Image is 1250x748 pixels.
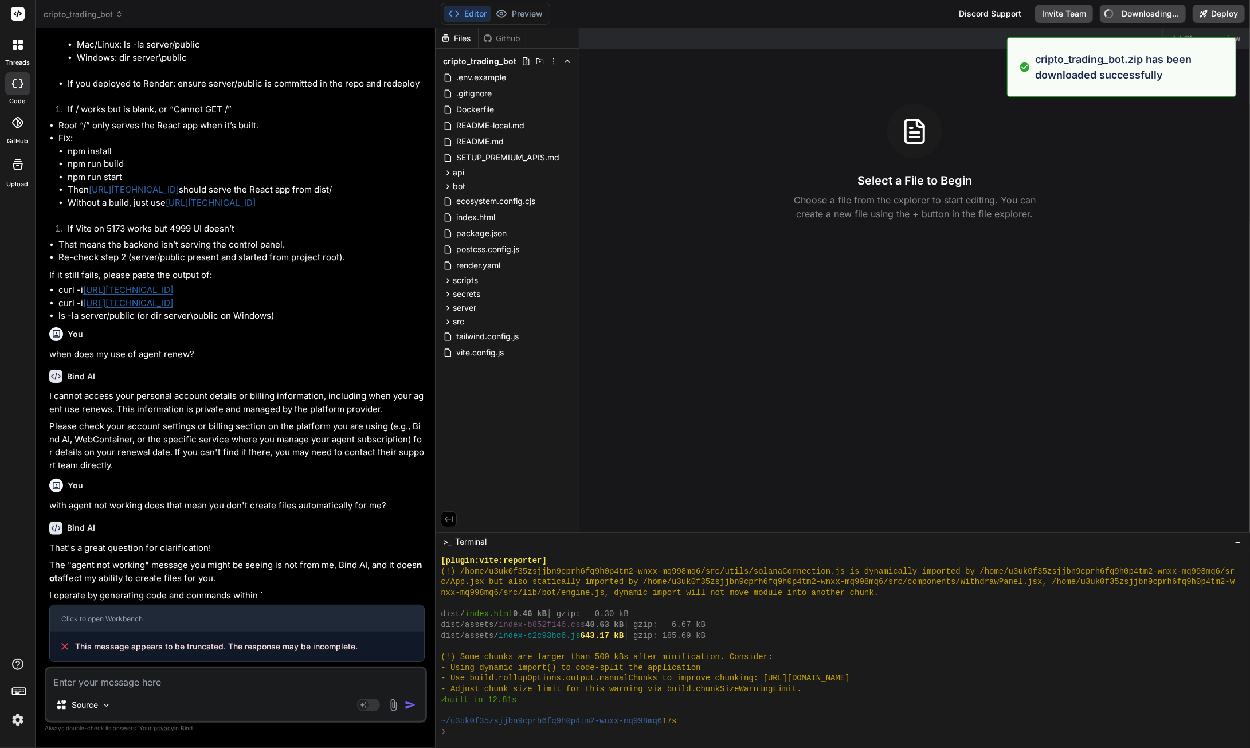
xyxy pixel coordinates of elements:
span: ✓ [441,695,444,706]
span: │ gzip: 185.69 kB [624,630,706,641]
p: Always double-check its answers. Your in Bind [45,723,427,734]
span: postcss.config.js [455,242,520,256]
span: Terminal [455,536,487,547]
span: SETUP_PREMIUM_APIS.md [455,151,561,165]
li: npm run start [68,171,425,184]
p: The "agent not working" message you might be seeing is not from me, Bind AI, and it does affect m... [49,559,425,585]
li: npm install [68,145,425,158]
button: Preview [491,6,547,22]
span: index-b852f146.css [499,620,585,630]
span: vite.config.js [455,346,505,359]
span: tailwind.config.js [455,330,520,343]
li: Windows: dir server\public [77,52,425,65]
div: Files [436,33,478,44]
h6: You [68,328,83,340]
li: Re-check step 2 (server/public present and started from project root). [58,251,425,264]
span: scripts [453,275,478,286]
span: package.json [455,226,508,240]
button: − [1232,532,1243,551]
span: Show preview [1185,33,1241,44]
h6: Bind AI [67,522,95,534]
span: ❯ [441,726,446,737]
p: Please check your account settings or billing section on the platform you are using (e.g., Bind A... [49,420,425,472]
li: If / works but is blank, or “Cannot GET /” [58,103,425,119]
button: Click to open Workbench [50,605,424,632]
span: dist/assets/ [441,620,499,630]
li: If Vite on 5173 works but 4999 UI doesn’t [58,222,425,238]
li: Without a build, just use [68,197,425,210]
span: bot [453,181,465,192]
a: [URL][TECHNICAL_ID] [83,284,173,295]
h6: You [68,480,83,491]
label: Upload [7,179,29,189]
li: Then should serve the React app from dist/ [68,183,425,197]
span: 40.63 kB [585,620,624,630]
span: index.html [455,210,496,224]
span: .gitignore [455,87,493,100]
h3: Select a File to Begin [857,173,972,189]
span: secrets [453,288,480,300]
button: Invite Team [1035,5,1093,23]
h6: Bind AI [67,371,95,382]
span: built in 12.81s [445,695,517,706]
label: GitHub [7,136,28,146]
a: [URL][TECHNICAL_ID] [83,297,173,308]
span: - Use build.rollupOptions.output.manualChunks to improve chunking: [URL][DOMAIN_NAME] [441,673,850,684]
li: That means the backend isn’t serving the control panel. [58,238,425,252]
span: 643.17 kB [581,630,624,641]
span: ecosystem.config.cjs [455,194,536,208]
span: │ gzip: 0.30 kB [547,609,629,620]
p: That's a great question for clarification! [49,542,425,555]
button: Downloading... [1100,5,1186,23]
a: [URL][TECHNICAL_ID] [89,184,179,195]
button: Editor [444,6,491,22]
span: server [453,302,476,314]
label: threads [5,58,30,68]
span: Dockerfile [455,103,495,116]
span: privacy [154,724,174,731]
p: Choose a file from the explorer to start editing. You can create a new file using the + button in... [786,193,1043,221]
p: I cannot access your personal account details or billing information, including when your agent u... [49,390,425,416]
span: index.html [465,609,513,620]
p: If it still fails, please paste the output of: [49,269,425,282]
span: │ gzip: 6.67 kB [624,620,706,630]
span: c/App.jsx but also statically imported by /home/u3uk0f35zsjjbn9cprh6fq9h0p4tm2-wnxx-mq998mq6/src/... [441,577,1235,588]
span: - Using dynamic import() to code-split the application [441,663,700,673]
span: − [1235,536,1241,547]
label: code [10,96,26,106]
img: Pick Models [101,700,111,710]
span: render.yaml [455,259,501,272]
span: >_ [443,536,452,547]
strong: not [49,559,422,583]
span: src [453,316,464,327]
span: README.md [455,135,505,148]
li: curl -i [58,297,425,310]
span: api [453,167,464,178]
img: settings [8,710,28,730]
a: [URL][TECHNICAL_ID] [166,197,256,208]
span: cripto_trading_bot [443,56,516,67]
li: curl -i [58,284,425,297]
span: dist/assets/ [441,630,499,641]
span: README-local.md [455,119,526,132]
p: when does my use of agent renew? [49,348,425,361]
div: Github [479,33,526,44]
li: npm run build [68,158,425,171]
button: Deploy [1193,5,1245,23]
img: icon [405,699,416,711]
span: - Adjust chunk size limit for this warning via build.chunkSizeWarningLimit. [441,684,802,695]
span: nxx-mq998mq6/src/lib/bot/engine.js, dynamic import will not move module into another chunk. [441,588,879,598]
li: Fix: [58,132,425,222]
span: cripto_trading_bot [44,9,123,20]
span: ~/u3uk0f35zsjjbn9cprh6fq9h0p4tm2-wnxx-mq998mq6 [441,716,662,727]
div: Click to open Workbench [61,614,412,624]
span: 17s [662,716,676,727]
li: Mac/Linux: ls -la server/public [77,38,425,52]
p: cripto_trading_bot.zip has been downloaded successfully [1035,52,1229,83]
img: alert [1019,52,1030,83]
span: 0.46 kB [513,609,547,620]
p: with agent not working does that mean you don't create files automatically for me? [49,499,425,512]
p: Source [72,699,98,711]
span: index-c2c93bc6.js [499,630,581,641]
span: .env.example [455,71,507,84]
